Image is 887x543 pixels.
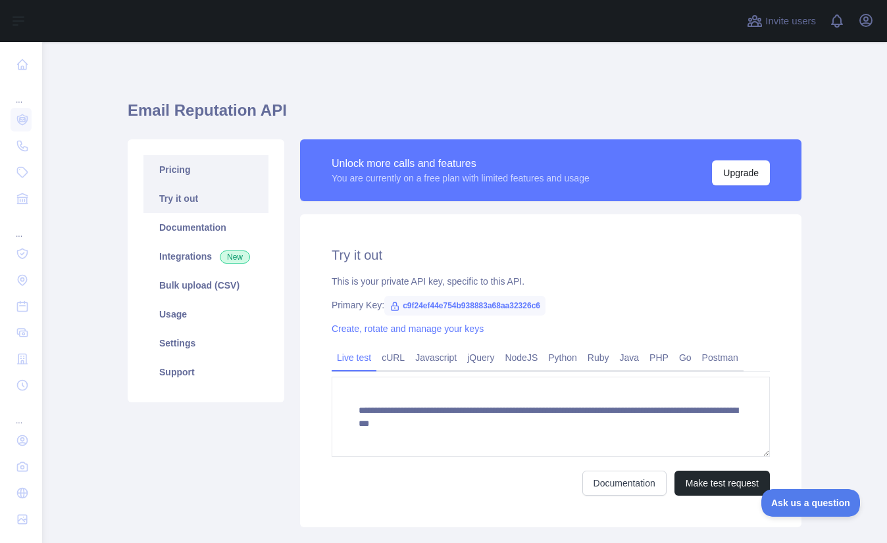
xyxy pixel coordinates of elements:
[582,471,667,496] a: Documentation
[582,347,615,368] a: Ruby
[376,347,410,368] a: cURL
[143,155,268,184] a: Pricing
[143,242,268,271] a: Integrations New
[220,250,250,264] span: New
[143,213,268,242] a: Documentation
[332,323,484,334] a: Create, rotate and manage your keys
[674,471,770,496] button: Make test request
[11,79,32,105] div: ...
[332,156,590,172] div: Unlock more calls and features
[143,329,268,358] a: Settings
[143,271,268,300] a: Bulk upload (CSV)
[543,347,582,368] a: Python
[11,213,32,239] div: ...
[384,296,545,316] span: c9f24ef44e754b938883a68aa32326c6
[462,347,499,368] a: jQuery
[332,246,770,264] h2: Try it out
[410,347,462,368] a: Javascript
[143,300,268,329] a: Usage
[332,347,376,368] a: Live test
[712,160,770,185] button: Upgrade
[332,275,770,288] div: This is your private API key, specific to this API.
[143,184,268,213] a: Try it out
[11,400,32,426] div: ...
[332,172,590,185] div: You are currently on a free plan with limited features and usage
[744,11,819,32] button: Invite users
[765,14,816,29] span: Invite users
[143,358,268,387] a: Support
[674,347,697,368] a: Go
[128,100,801,131] h1: Email Reputation API
[615,347,645,368] a: Java
[644,347,674,368] a: PHP
[332,298,770,312] div: Primary Key:
[697,347,744,368] a: Postman
[499,347,543,368] a: NodeJS
[761,489,861,517] iframe: Toggle Customer Support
